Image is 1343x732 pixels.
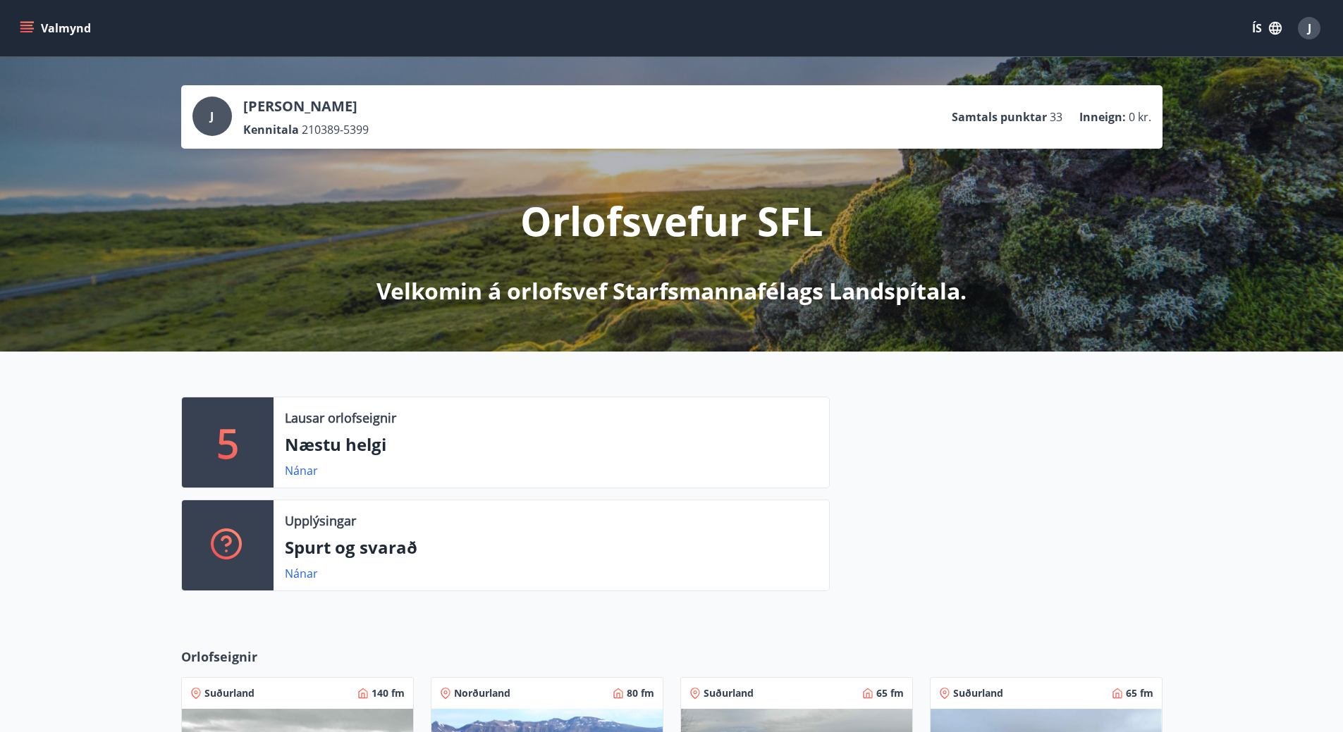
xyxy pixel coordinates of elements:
[952,109,1047,125] p: Samtals punktar
[243,97,369,116] p: [PERSON_NAME]
[285,463,318,478] a: Nánar
[372,686,405,700] span: 140 fm
[302,122,369,137] span: 210389-5399
[285,535,818,559] p: Spurt og svarað
[181,647,257,666] span: Orlofseignir
[704,686,754,700] span: Suðurland
[1079,109,1126,125] p: Inneign :
[1308,20,1311,36] span: J
[285,566,318,581] a: Nánar
[627,686,654,700] span: 80 fm
[454,686,510,700] span: Norðurland
[17,15,97,41] button: menu
[1244,15,1289,41] button: ÍS
[204,686,255,700] span: Suðurland
[285,409,396,427] p: Lausar orlofseignir
[953,686,1003,700] span: Suðurland
[285,511,356,530] p: Upplýsingar
[210,108,214,124] span: J
[520,194,823,247] p: Orlofsvefur SFL
[1126,686,1153,700] span: 65 fm
[376,275,967,306] p: Velkomin á orlofsvef Starfsmannafélags Landspítala.
[216,416,239,469] p: 5
[1050,109,1062,125] span: 33
[1129,109,1151,125] span: 0 kr.
[243,122,299,137] p: Kennitala
[285,433,818,457] p: Næstu helgi
[876,686,904,700] span: 65 fm
[1292,11,1326,45] button: J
